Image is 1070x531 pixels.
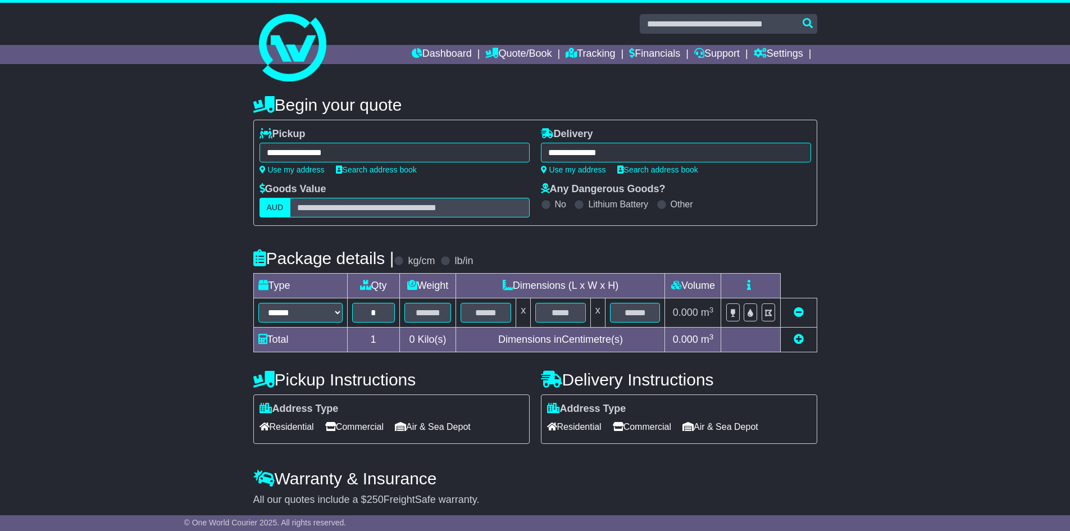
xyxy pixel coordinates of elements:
span: © One World Courier 2025. All rights reserved. [184,518,347,527]
span: 0 [409,334,415,345]
a: Use my address [259,165,325,174]
span: 0.000 [673,307,698,318]
td: x [516,298,531,328]
label: AUD [259,198,291,217]
span: m [701,334,714,345]
span: 0.000 [673,334,698,345]
label: No [555,199,566,210]
div: All our quotes include a $ FreightSafe warranty. [253,494,817,506]
td: Qty [347,274,399,298]
span: Commercial [325,418,384,435]
span: 250 [367,494,384,505]
h4: Warranty & Insurance [253,469,817,488]
a: Remove this item [794,307,804,318]
a: Use my address [541,165,606,174]
span: Residential [547,418,602,435]
label: Other [671,199,693,210]
a: Settings [754,45,803,64]
td: Weight [399,274,456,298]
td: Volume [665,274,721,298]
a: Quote/Book [485,45,552,64]
td: Total [253,328,347,352]
label: Pickup [259,128,306,140]
label: kg/cm [408,255,435,267]
span: Air & Sea Depot [682,418,758,435]
td: Type [253,274,347,298]
span: m [701,307,714,318]
a: Search address book [336,165,417,174]
sup: 3 [709,333,714,341]
label: lb/in [454,255,473,267]
label: Lithium Battery [588,199,648,210]
h4: Package details | [253,249,394,267]
h4: Delivery Instructions [541,370,817,389]
a: Financials [629,45,680,64]
label: Goods Value [259,183,326,196]
a: Dashboard [412,45,472,64]
span: Residential [259,418,314,435]
td: Dimensions (L x W x H) [456,274,665,298]
label: Address Type [547,403,626,415]
td: Kilo(s) [399,328,456,352]
span: Commercial [613,418,671,435]
td: x [590,298,605,328]
h4: Pickup Instructions [253,370,530,389]
td: 1 [347,328,399,352]
a: Add new item [794,334,804,345]
a: Search address book [617,165,698,174]
span: Air & Sea Depot [395,418,471,435]
label: Any Dangerous Goods? [541,183,666,196]
h4: Begin your quote [253,96,817,114]
td: Dimensions in Centimetre(s) [456,328,665,352]
a: Tracking [566,45,615,64]
sup: 3 [709,306,714,314]
label: Delivery [541,128,593,140]
label: Address Type [259,403,339,415]
a: Support [694,45,740,64]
